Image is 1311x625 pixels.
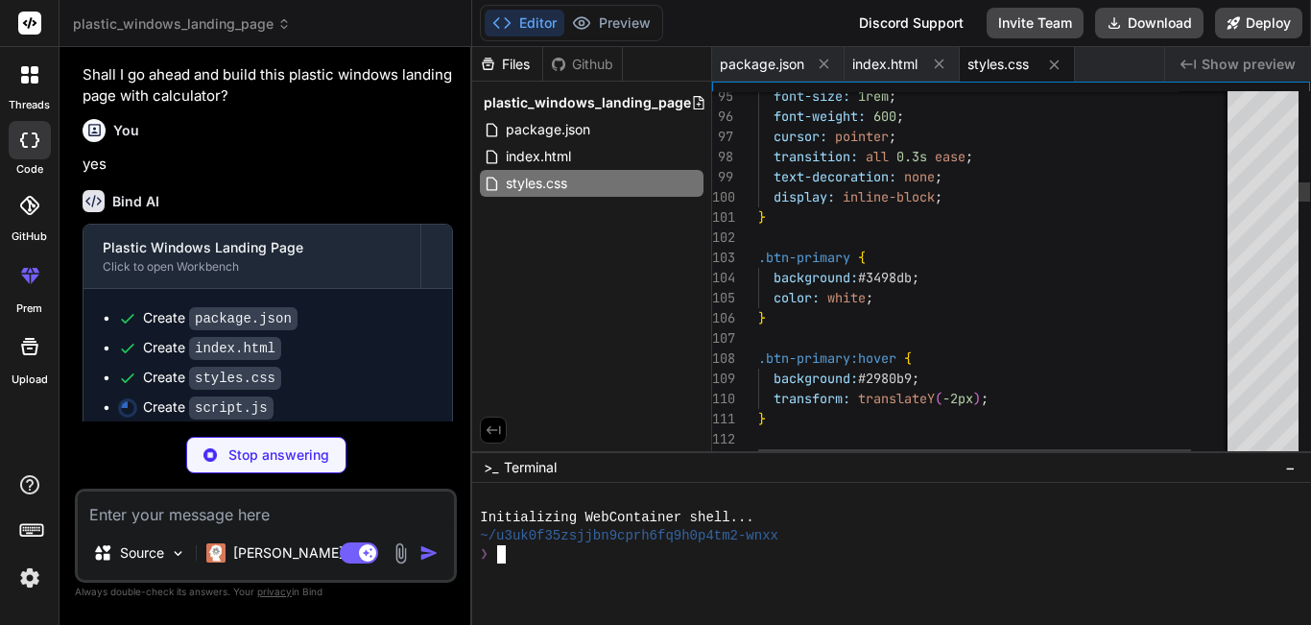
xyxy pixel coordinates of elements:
span: } [758,208,766,226]
span: .btn-primary [758,249,850,266]
div: 98 [712,147,733,167]
h6: Bind AI [112,192,159,211]
span: pointer [835,128,889,145]
span: ; [896,108,904,125]
span: translateY [858,390,935,407]
span: ease [935,148,965,165]
div: 105 [712,288,733,308]
span: font-weight: [774,108,866,125]
span: styles.css [504,172,569,195]
span: privacy [257,586,292,597]
img: settings [13,562,46,594]
code: script.js [189,397,274,420]
div: Click to open Workbench [103,259,401,275]
span: ~/u3uk0f35zsjjbn9cprh6fq9h0p4tm2-wnxx [480,527,778,545]
span: cursor: [774,128,827,145]
span: ; [965,148,973,165]
p: [PERSON_NAME] 4 S.. [233,543,376,563]
span: package.json [504,118,592,141]
div: 104 [712,268,733,288]
span: ; [889,128,896,145]
div: 102 [712,228,733,248]
span: Initializing WebContainer shell... [480,509,753,527]
label: GitHub [12,228,47,245]
div: 108 [712,349,733,369]
span: color: [774,289,820,306]
button: Plastic Windows Landing PageClick to open Workbench [83,225,420,288]
button: Editor [485,10,564,36]
div: Github [543,55,622,74]
span: { [904,349,912,367]
span: plastic_windows_landing_page [484,93,691,112]
div: 110 [712,389,733,409]
div: 107 [712,328,733,349]
span: styles.css [967,55,1029,74]
div: Create [143,338,281,358]
button: Download [1095,8,1204,38]
span: ❯ [480,545,489,564]
div: Discord Support [847,8,975,38]
p: Source [120,543,164,563]
div: 103 [712,248,733,268]
span: display: [774,188,835,205]
span: { [858,249,866,266]
span: #2980b9 [858,370,912,387]
span: transform: [774,390,850,407]
span: } [758,309,766,326]
span: ; [912,269,919,286]
code: styles.css [189,367,281,390]
div: Plastic Windows Landing Page [103,238,401,257]
img: icon [419,543,439,563]
div: Create [143,368,281,388]
img: Pick Models [170,545,186,562]
span: index.html [852,55,918,74]
span: inline-block [843,188,935,205]
span: } [758,410,766,427]
span: none [904,168,935,185]
p: Shall I go ahead and build this plastic windows landing page with calculator? [83,64,453,108]
p: yes [83,154,453,176]
label: prem [16,300,42,317]
span: white [827,289,866,306]
span: ( [935,390,942,407]
div: Files [472,55,542,74]
div: 99 [712,167,733,187]
p: Always double-check its answers. Your in Bind [75,583,457,601]
span: ; [935,168,942,185]
button: Invite Team [987,8,1084,38]
div: Create [143,308,298,328]
h6: You [113,121,139,140]
span: index.html [504,145,573,168]
div: 111 [712,409,733,429]
button: Deploy [1215,8,1302,38]
span: Show preview [1202,55,1296,74]
div: 101 [712,207,733,228]
span: -2px [942,390,973,407]
img: attachment [390,542,412,565]
span: ; [981,390,989,407]
span: ; [935,188,942,205]
span: transition: [774,148,858,165]
span: − [1285,458,1296,477]
div: 96 [712,107,733,127]
span: background: [774,370,858,387]
label: threads [9,97,50,113]
span: .btn-primary:hover [758,349,896,367]
span: ; [912,370,919,387]
span: package.json [720,55,804,74]
div: 113 [712,449,733,469]
span: background: [774,269,858,286]
span: 600 [873,108,896,125]
div: Create [143,397,274,418]
span: ) [973,390,981,407]
label: Upload [12,372,48,388]
span: all [866,148,889,165]
code: index.html [189,337,281,360]
span: >_ [484,458,498,477]
span: plastic_windows_landing_page [73,14,291,34]
span: #3498db [858,269,912,286]
div: 109 [712,369,733,389]
label: code [16,161,43,178]
div: 100 [712,187,733,207]
button: − [1281,452,1299,483]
